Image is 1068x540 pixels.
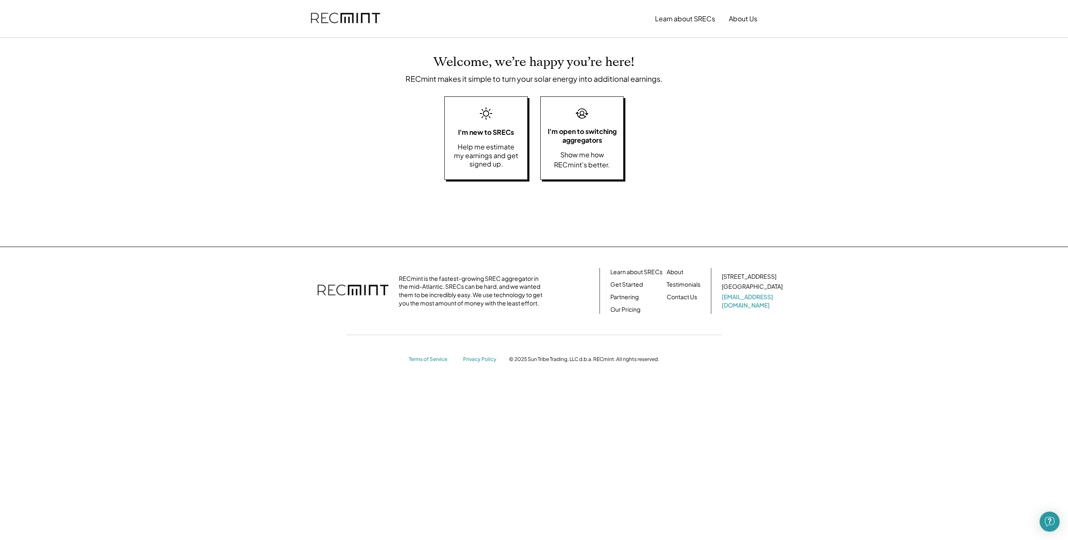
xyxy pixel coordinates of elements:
[1040,512,1060,532] div: Open Intercom Messenger
[406,74,662,83] div: RECmint makes it simple to turn your solar energy into additional earnings.
[317,276,388,305] img: recmint-logotype%403x.png
[509,356,659,363] div: © 2025 Sun Tribe Trading, LLC d.b.a. RECmint. All rights reserved.
[399,275,547,307] div: RECmint is the fastest-growing SREC aggregator in the mid-Atlantic. SRECs can be hard, and we wan...
[667,293,697,301] a: Contact Us
[463,356,501,363] a: Privacy Policy
[722,293,784,309] a: [EMAIL_ADDRESS][DOMAIN_NAME]
[667,268,683,276] a: About
[729,10,757,27] button: About Us
[545,150,619,170] div: Show me how RECmint's better.
[433,55,635,70] div: Welcome, we’re happy you’re here!
[458,127,514,137] div: I'm new to SRECs
[409,356,455,363] a: Terms of Service
[667,280,700,289] a: Testimonials
[722,283,783,291] div: [GEOGRAPHIC_DATA]
[610,268,662,276] a: Learn about SRECs
[610,280,643,289] a: Get Started
[655,10,715,27] button: Learn about SRECs
[610,305,640,314] a: Our Pricing
[545,127,619,145] div: I'm open to switching aggregators
[610,293,639,301] a: Partnering
[722,273,776,281] div: [STREET_ADDRESS]
[311,5,380,33] img: recmint-logotype%403x.png
[453,143,519,169] div: Help me estimate my earnings and get signed up.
